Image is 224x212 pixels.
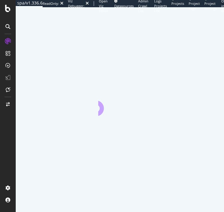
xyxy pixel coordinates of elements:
div: ReadOnly: [43,1,59,6]
span: Projects List [171,1,184,11]
span: Project Page [189,1,200,11]
span: Project Settings [204,1,217,11]
div: animation [98,94,142,116]
span: Datasources [114,4,134,8]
